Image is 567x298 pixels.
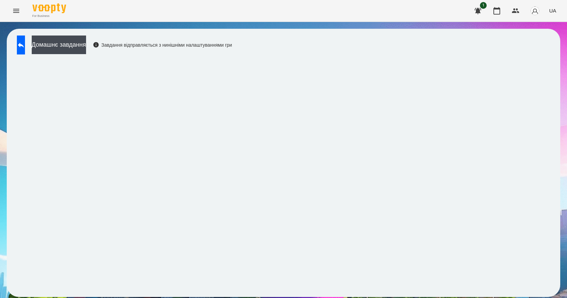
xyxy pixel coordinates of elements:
button: Menu [8,3,24,19]
img: Voopty Logo [32,3,66,13]
button: UA [546,4,559,17]
div: Завдання відправляється з нинішніми налаштуваннями гри [93,42,232,48]
button: Домашнє завдання [32,36,86,54]
span: 1 [480,2,487,9]
span: For Business [32,14,66,18]
img: avatar_s.png [530,6,540,16]
span: UA [549,7,556,14]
